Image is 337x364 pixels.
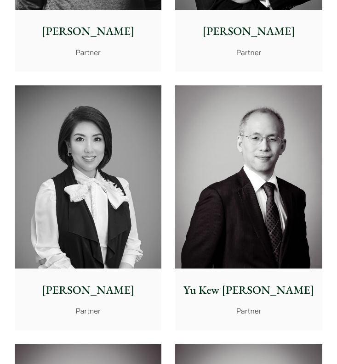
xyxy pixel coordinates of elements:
[182,47,316,58] p: Partner
[21,47,155,58] p: Partner
[175,85,322,330] a: Yu Kew [PERSON_NAME] Partner
[15,85,161,330] a: [PERSON_NAME] Partner
[21,305,155,316] p: Partner
[182,282,316,299] p: Yu Kew [PERSON_NAME]
[21,23,155,40] p: [PERSON_NAME]
[182,23,316,40] p: [PERSON_NAME]
[21,282,155,299] p: [PERSON_NAME]
[182,305,316,316] p: Partner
